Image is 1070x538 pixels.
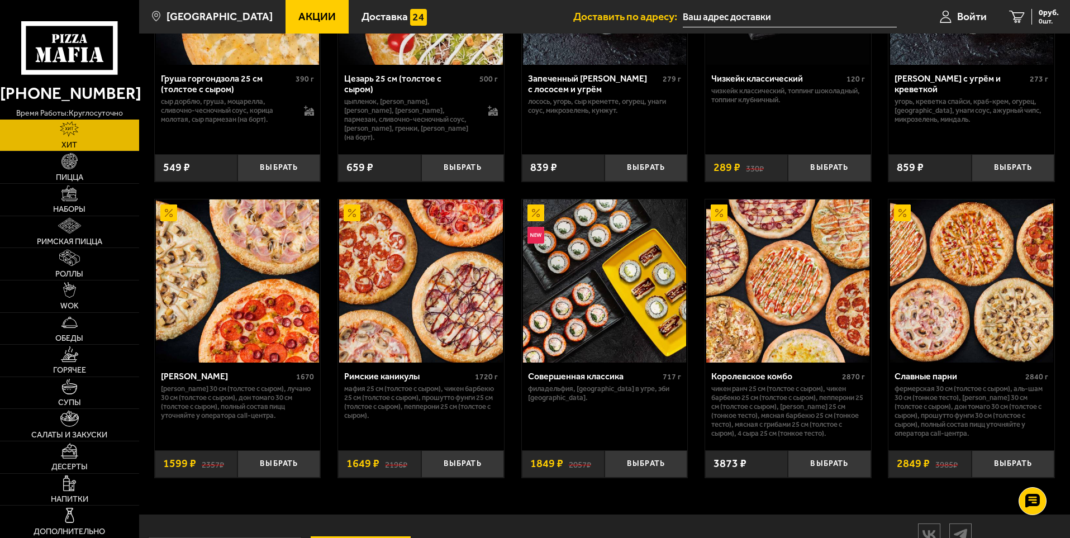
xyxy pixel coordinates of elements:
[1025,372,1048,382] span: 2840 г
[296,74,314,84] span: 390 г
[202,458,224,469] s: 2357 ₽
[475,372,498,382] span: 1720 г
[1039,18,1059,25] span: 0 шт.
[161,384,315,420] p: [PERSON_NAME] 30 см (толстое с сыром), Лучано 30 см (толстое с сыром), Дон Томаго 30 см (толстое ...
[55,335,83,342] span: Обеды
[339,199,502,363] img: Римские каникулы
[53,206,85,213] span: Наборы
[573,11,683,22] span: Доставить по адресу:
[479,74,498,84] span: 500 г
[60,302,79,310] span: WOK
[888,199,1054,363] a: АкционныйСлавные парни
[161,73,293,94] div: Груша горгондзола 25 см (толстое с сыром)
[421,450,504,478] button: Выбрать
[56,174,83,182] span: Пицца
[711,371,839,382] div: Королевское комбо
[1030,74,1048,84] span: 273 г
[957,11,987,22] span: Войти
[714,162,740,173] span: 289 ₽
[410,9,427,26] img: 15daf4d41897b9f0e9f617042186c801.svg
[61,141,77,149] span: Хит
[711,204,727,221] img: Акционный
[167,11,273,22] span: [GEOGRAPHIC_DATA]
[53,366,86,374] span: Горячее
[344,371,472,382] div: Римские каникулы
[528,384,682,402] p: Филадельфия, [GEOGRAPHIC_DATA] в угре, Эби [GEOGRAPHIC_DATA].
[895,73,1027,94] div: [PERSON_NAME] с угрём и креветкой
[51,463,88,471] span: Десерты
[935,458,958,469] s: 3985 ₽
[296,372,314,382] span: 1670
[530,162,557,173] span: 839 ₽
[897,162,924,173] span: 859 ₽
[346,458,379,469] span: 1649 ₽
[1039,9,1059,17] span: 0 руб.
[605,450,687,478] button: Выбрать
[683,7,897,27] input: Ваш адрес доставки
[528,97,682,115] p: лосось, угорь, Сыр креметте, огурец, унаги соус, микрозелень, кунжут.
[842,372,865,382] span: 2870 г
[522,199,688,363] a: АкционныйНовинкаСовершенная классика
[55,270,83,278] span: Роллы
[344,384,498,420] p: Мафия 25 см (толстое с сыром), Чикен Барбекю 25 см (толстое с сыром), Прошутто Фунги 25 см (толст...
[788,450,871,478] button: Выбрать
[338,199,504,363] a: АкционныйРимские каникулы
[605,154,687,182] button: Выбрать
[527,227,544,244] img: Новинка
[894,204,911,221] img: Акционный
[160,204,177,221] img: Акционный
[156,199,319,363] img: Хет Трик
[163,458,196,469] span: 1599 ₽
[237,154,320,182] button: Выбрать
[161,97,293,124] p: сыр дорблю, груша, моцарелла, сливочно-чесночный соус, корица молотая, сыр пармезан (на борт).
[51,496,88,503] span: Напитки
[344,73,477,94] div: Цезарь 25 см (толстое с сыром)
[972,154,1054,182] button: Выбрать
[163,162,190,173] span: 549 ₽
[711,87,865,104] p: Чизкейк классический, топпинг шоколадный, топпинг клубничный.
[385,458,407,469] s: 2196 ₽
[972,450,1054,478] button: Выбрать
[714,458,746,469] span: 3873 ₽
[706,199,869,363] img: Королевское комбо
[788,154,871,182] button: Выбрать
[237,450,320,478] button: Выбрать
[895,384,1048,438] p: Фермерская 30 см (толстое с сыром), Аль-Шам 30 см (тонкое тесто), [PERSON_NAME] 30 см (толстое с ...
[528,73,660,94] div: Запеченный [PERSON_NAME] с лососем и угрём
[58,399,81,407] span: Супы
[421,154,504,182] button: Выбрать
[705,199,871,363] a: АкционныйКоролевское комбо
[298,11,336,22] span: Акции
[155,199,321,363] a: АкционныйХет Трик
[528,371,660,382] div: Совершенная классика
[895,371,1023,382] div: Славные парни
[161,371,294,382] div: [PERSON_NAME]
[530,458,563,469] span: 1849 ₽
[847,74,865,84] span: 120 г
[362,11,408,22] span: Доставка
[711,384,865,438] p: Чикен Ранч 25 см (толстое с сыром), Чикен Барбекю 25 см (толстое с сыром), Пепперони 25 см (толст...
[34,528,105,536] span: Дополнительно
[711,73,844,84] div: Чизкейк классический
[663,74,681,84] span: 279 г
[527,204,544,221] img: Акционный
[663,372,681,382] span: 717 г
[746,162,764,173] s: 330 ₽
[344,204,360,221] img: Акционный
[37,238,102,246] span: Римская пицца
[344,97,477,142] p: цыпленок, [PERSON_NAME], [PERSON_NAME], [PERSON_NAME], пармезан, сливочно-чесночный соус, [PERSON...
[895,97,1048,124] p: угорь, креветка спайси, краб-крем, огурец, [GEOGRAPHIC_DATA], унаги соус, ажурный чипс, микрозеле...
[569,458,591,469] s: 2057 ₽
[897,458,930,469] span: 2849 ₽
[346,162,373,173] span: 659 ₽
[523,199,686,363] img: Совершенная классика
[890,199,1053,363] img: Славные парни
[31,431,107,439] span: Салаты и закуски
